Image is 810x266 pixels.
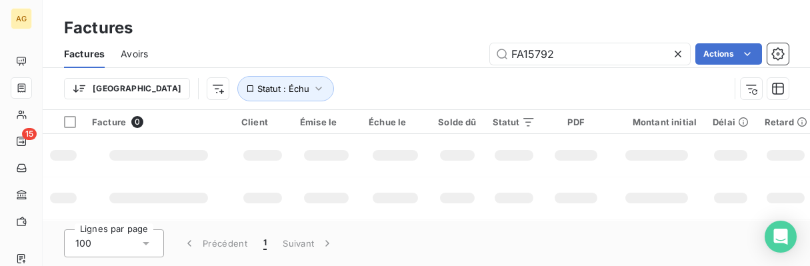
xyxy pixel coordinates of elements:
div: Montant initial [617,117,697,127]
span: 0 [131,116,143,128]
button: 1 [255,229,275,257]
div: Délai [713,117,749,127]
span: Factures [64,47,105,61]
span: Facture [92,117,126,127]
div: Open Intercom Messenger [765,221,797,253]
span: 15 [22,128,37,140]
button: Statut : Échu [237,76,334,101]
div: AG [11,8,32,29]
div: Retard [765,117,807,127]
span: Statut : Échu [257,83,309,94]
div: Échue le [369,117,422,127]
button: Précédent [175,229,255,257]
span: Avoirs [121,47,148,61]
span: 1 [263,237,267,250]
button: Suivant [275,229,342,257]
div: Statut [493,117,536,127]
button: Actions [695,43,762,65]
h3: Factures [64,16,133,40]
div: PDF [551,117,600,127]
div: Solde dû [438,117,476,127]
input: Rechercher [490,43,690,65]
span: 100 [75,237,91,250]
div: Émise le [300,117,353,127]
div: Client [241,117,284,127]
button: [GEOGRAPHIC_DATA] [64,78,190,99]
